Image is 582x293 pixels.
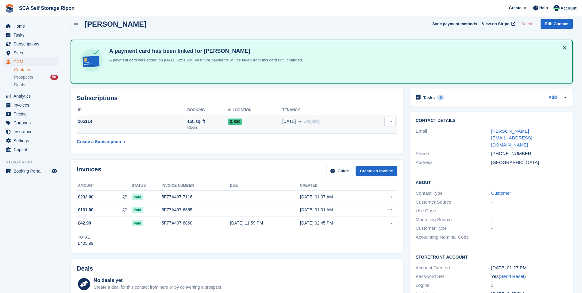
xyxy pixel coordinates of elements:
h2: [PERSON_NAME] [85,20,146,28]
th: Invoice number [162,181,230,191]
a: menu [3,22,58,30]
th: Amount [77,181,132,191]
a: menu [3,49,58,57]
a: Customer [491,190,511,196]
a: Preview store [51,167,58,175]
a: [PERSON_NAME][EMAIL_ADDRESS][DOMAIN_NAME] [491,128,532,147]
div: [DATE] 01:01 AM [300,207,370,213]
div: Total [78,235,94,240]
span: £131.00 [78,207,94,213]
img: Thomas Webb [553,5,560,11]
div: 160 sq. ft [187,118,228,125]
div: [DATE] 11:59 PM [230,220,300,226]
div: Customer Type [416,225,491,232]
a: menu [3,57,58,66]
div: Create a deal for this contact from here or by converting a prospect. [94,284,222,291]
span: Subscriptions [13,40,50,48]
span: £42.99 [78,220,91,226]
div: Email [416,128,491,149]
a: Edit Contact [541,19,573,29]
a: menu [3,92,58,100]
div: 5F77A497-7116 [162,194,230,200]
span: Create [509,5,521,11]
span: Paid [132,194,143,200]
div: [DATE] 01:27 PM [491,264,567,272]
span: 050 [228,119,242,125]
span: CRM [13,57,50,66]
a: Create a Subscription [77,136,125,147]
div: 5F77A497-6860 [162,220,230,226]
a: menu [3,119,58,127]
div: No deals yet [94,277,222,284]
div: [DATE] 01:07 AM [300,194,370,200]
span: £232.00 [78,194,94,200]
div: - [491,207,567,214]
div: Accounting Nominal Code [416,234,491,241]
span: Capital [13,145,50,154]
div: 50 [50,75,58,80]
span: Pricing [13,110,50,118]
button: Sync payment methods [432,19,477,29]
div: Ripon [187,125,228,130]
div: - [491,199,567,206]
div: 105114 [77,118,187,125]
th: Created [300,181,370,191]
th: ID [77,105,187,115]
img: stora-icon-8386f47178a22dfd0bd8f6a31ec36ba5ce8667c1dd55bd0f319d3a0aa187defe.svg [5,4,14,13]
a: Send Reset [500,274,524,279]
a: SCA Self Storage Ripon [17,3,77,13]
span: View on Stripe [482,21,509,27]
span: Analytics [13,92,50,100]
div: [PHONE_NUMBER] [491,150,567,157]
a: menu [3,110,58,118]
a: menu [3,167,58,175]
a: menu [3,31,58,39]
a: Contacts [14,67,58,73]
span: Sites [13,49,50,57]
div: Contact Type [416,190,491,197]
a: Prospects 50 [14,74,58,80]
a: Deals [14,82,58,88]
span: Coupons [13,119,50,127]
span: Prospects [14,74,33,80]
th: Tenancy [282,105,368,115]
div: Customer Source [416,199,491,206]
div: Address [416,159,491,166]
h2: Invoices [77,166,101,176]
th: Status [132,181,162,191]
th: Booking [187,105,228,115]
a: menu [3,136,58,145]
div: [DATE] 02:45 PM [300,220,370,226]
span: Ongoing [303,119,320,124]
a: menu [3,101,58,109]
span: Settings [13,136,50,145]
div: Yes [491,273,567,280]
a: menu [3,40,58,48]
div: Account Created [416,264,491,272]
div: Phone [416,150,491,157]
a: menu [3,145,58,154]
span: Paid [132,207,143,213]
h2: Deals [77,265,93,272]
a: menu [3,127,58,136]
img: card-linked-ebf98d0992dc2aeb22e95c0e3c79077019eb2392cfd83c6a337811c24bc77127.svg [79,48,104,73]
span: Storefront [6,159,61,165]
span: Help [539,5,548,11]
p: A payment card was added on [DATE] 2:51 PM. All future payments will be taken from this card unti... [107,57,303,63]
div: Use Case [416,207,491,214]
span: Booking Portal [13,167,50,175]
th: Allocation [228,105,282,115]
div: £405.99 [78,240,94,247]
div: 0 [437,95,444,100]
span: Home [13,22,50,30]
div: 3 [491,282,567,289]
div: - [491,225,567,232]
h2: About [416,179,567,185]
span: Deals [14,82,25,88]
h2: Contact Details [416,118,567,123]
h4: A payment card has been linked for [PERSON_NAME] [107,48,303,55]
th: Due [230,181,300,191]
h2: Subscriptions [77,95,397,102]
div: [GEOGRAPHIC_DATA] [491,159,567,166]
a: Create an Invoice [356,166,397,176]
